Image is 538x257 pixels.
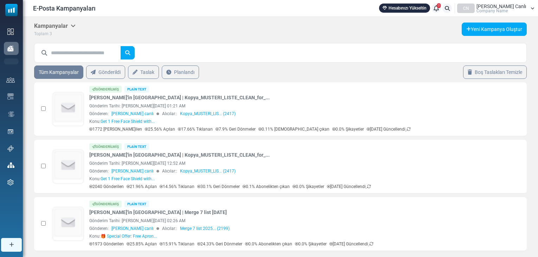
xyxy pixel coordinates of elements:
[33,4,96,13] span: E-Posta Kampanyaları
[89,233,157,239] div: Konu:
[379,4,430,13] a: Hesabınızı Yükseltin
[111,225,154,232] span: [PERSON_NAME] canlı
[89,160,461,167] div: Gönderim Tarihi: [PERSON_NAME][DATE] 12:52 AM
[89,209,227,216] a: [PERSON_NAME]'in [GEOGRAPHIC_DATA] | Merge 7 list [DATE]
[89,225,461,232] div: Gönderen: Alıcılar::
[101,234,157,239] span: 🎁 Special Offer: Free Apron...
[216,126,256,132] p: 7.9% Geri Dönmeler
[89,241,124,247] p: 1973 Gönderilen
[431,4,441,13] a: 2
[50,31,52,36] span: 3
[6,77,15,82] img: contacts-icon.svg
[7,93,14,100] img: email-templates-icon.svg
[89,201,122,207] div: Gönderilmiş
[89,103,461,109] div: Gönderim Tarihi: [PERSON_NAME][DATE] 01:21 AM
[89,168,461,174] div: Gönderen: Alıcılar::
[463,65,527,79] a: Boş Taslakları Temizle
[89,143,122,150] div: Gönderilmiş
[295,241,327,247] p: 0.0% Şikayetler
[53,93,83,123] img: empty-draft-icon2.svg
[34,65,83,79] a: Tüm Kampanyalar
[127,241,157,247] p: 25.85% Açılan
[89,183,124,190] p: 2040 Gönderilen
[457,4,475,13] div: CN
[160,241,194,247] p: 15.91% Tıklanan
[327,183,371,190] p: [DATE] Güncellendi
[7,128,14,135] img: landing_pages.svg
[101,119,155,124] span: Get 1 Free Face Shield with...
[7,29,14,35] img: dashboard-icon.svg
[367,126,411,132] p: [DATE] Güncellendi
[7,179,14,186] img: settings-icon.svg
[197,183,240,190] p: 30.1% Geri Dönmeler
[160,183,194,190] p: 14.56% Tıklanan
[245,241,292,247] p: 0.0% Abonelikten çıkan
[180,111,236,117] a: Kopya_MUSTERI_LIS... (2417)
[145,126,175,132] p: 25.56% Açılan
[101,176,155,181] span: Get 1 Free Face Shield with...
[89,111,461,117] div: Gönderen: Alıcılar::
[197,241,242,247] p: 24.33% Geri Dönmeler
[7,110,15,118] img: workflow.svg
[89,151,270,159] a: [PERSON_NAME]'in [GEOGRAPHIC_DATA] | Kopya_MUSTERI_LISTE_CLEAN_for_...
[124,86,149,93] div: Plain Text
[5,4,18,16] img: mailsoftly_icon_blue_white.svg
[124,201,149,207] div: Plain Text
[7,45,14,51] img: campaigns-icon-active.png
[437,3,441,8] span: 2
[124,143,149,150] div: Plain Text
[127,183,157,190] p: 21.96% Açılan
[89,86,122,93] div: Gönderilmiş
[89,126,142,132] p: 1772 [PERSON_NAME]ilen
[34,31,49,36] span: Toplam
[332,126,364,132] p: 0.0% Şikayetler
[258,126,329,132] p: 0.11% [DEMOGRAPHIC_DATA] çıkan
[457,4,534,13] a: CN [PERSON_NAME] Canlı Company Name
[53,150,83,180] img: empty-draft-icon2.svg
[162,65,199,79] a: Planlandı
[476,4,526,9] span: [PERSON_NAME] Canlı
[476,9,508,13] span: Company Name
[34,23,76,29] h5: Kampanyalar
[128,65,159,79] a: Taslak
[462,23,527,36] a: Yeni Kampanya Oluştur
[89,118,155,125] div: Konu:
[293,183,324,190] p: 0.0% Şikayetler
[89,218,461,224] div: Gönderim Tarihi: [PERSON_NAME][DATE] 02:26 AM
[53,208,83,238] img: empty-draft-icon2.svg
[180,225,230,232] a: Merge 7 list 2025... (2199)
[111,168,154,174] span: [PERSON_NAME] canlı
[86,65,125,79] a: Gönderildi
[89,176,155,182] div: Konu:
[178,126,213,132] p: 17.66% Tıklanan
[111,111,154,117] span: [PERSON_NAME] canlı
[180,168,236,174] a: Kopya_MUSTERI_LIS... (2417)
[7,145,14,152] img: support-icon.svg
[329,241,373,247] p: [DATE] Güncellendi
[89,94,270,101] a: [PERSON_NAME]'in [GEOGRAPHIC_DATA] | Kopya_MUSTERI_LISTE_CLEAN_for_...
[243,183,290,190] p: 0.1% Abonelikten çıkan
